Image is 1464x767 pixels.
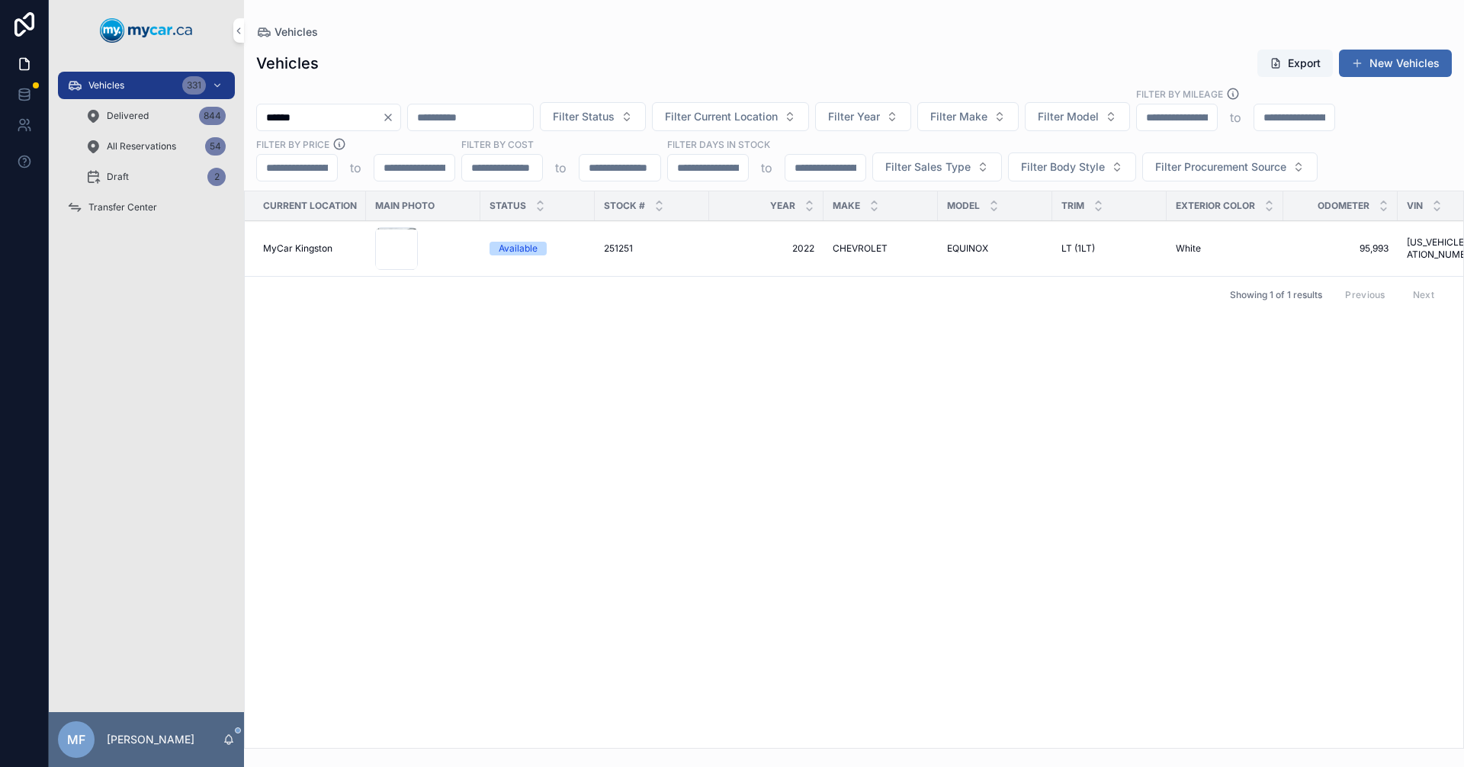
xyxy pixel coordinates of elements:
span: Delivered [107,110,149,122]
div: 54 [205,137,226,156]
span: Draft [107,171,129,183]
a: 2022 [718,242,814,255]
a: Vehicles [256,24,318,40]
label: FILTER BY COST [461,137,534,151]
a: Draft2 [76,163,235,191]
p: to [350,159,361,177]
span: Filter Year [828,109,880,124]
span: Exterior Color [1176,200,1255,212]
span: Showing 1 of 1 results [1230,289,1322,301]
a: LT (1LT) [1061,242,1157,255]
a: CHEVROLET [833,242,929,255]
a: EQUINOX [947,242,1043,255]
span: Vehicles [274,24,318,40]
div: 2 [207,168,226,186]
label: Filter Days In Stock [667,137,770,151]
span: Vehicles [88,79,124,91]
button: Select Button [1025,102,1130,131]
span: MyCar Kingston [263,242,332,255]
div: scrollable content [49,61,244,241]
a: Available [490,242,586,255]
span: Stock # [604,200,645,212]
span: Filter Model [1038,109,1099,124]
label: FILTER BY PRICE [256,137,329,151]
span: CHEVROLET [833,242,888,255]
span: White [1176,242,1201,255]
button: Export [1257,50,1333,77]
a: White [1176,242,1274,255]
p: to [1230,108,1241,127]
button: Select Button [815,102,911,131]
a: 251251 [604,242,700,255]
div: Available [499,242,538,255]
p: to [761,159,772,177]
span: Filter Current Location [665,109,778,124]
span: Status [490,200,526,212]
p: [PERSON_NAME] [107,732,194,747]
div: 331 [182,76,206,95]
img: App logo [100,18,193,43]
p: to [555,159,567,177]
span: Current Location [263,200,357,212]
span: Main Photo [375,200,435,212]
button: Select Button [917,102,1019,131]
a: Delivered844 [76,102,235,130]
span: LT (1LT) [1061,242,1095,255]
div: 844 [199,107,226,125]
span: Transfer Center [88,201,157,213]
h1: Vehicles [256,53,319,74]
span: Odometer [1318,200,1369,212]
button: Select Button [1142,152,1318,181]
button: Select Button [872,152,1002,181]
a: MyCar Kingston [263,242,357,255]
span: Filter Sales Type [885,159,971,175]
span: Year [770,200,795,212]
span: All Reservations [107,140,176,152]
label: Filter By Mileage [1136,87,1223,101]
span: MF [67,730,85,749]
button: Select Button [652,102,809,131]
button: Select Button [540,102,646,131]
span: EQUINOX [947,242,988,255]
a: 95,993 [1292,242,1389,255]
span: 251251 [604,242,633,255]
span: Model [947,200,980,212]
span: Make [833,200,860,212]
a: All Reservations54 [76,133,235,160]
span: Filter Status [553,109,615,124]
a: Vehicles331 [58,72,235,99]
button: New Vehicles [1339,50,1452,77]
button: Clear [382,111,400,124]
button: Select Button [1008,152,1136,181]
span: Trim [1061,200,1084,212]
span: Filter Make [930,109,987,124]
span: Filter Procurement Source [1155,159,1286,175]
span: VIN [1407,200,1423,212]
span: Filter Body Style [1021,159,1105,175]
a: Transfer Center [58,194,235,221]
